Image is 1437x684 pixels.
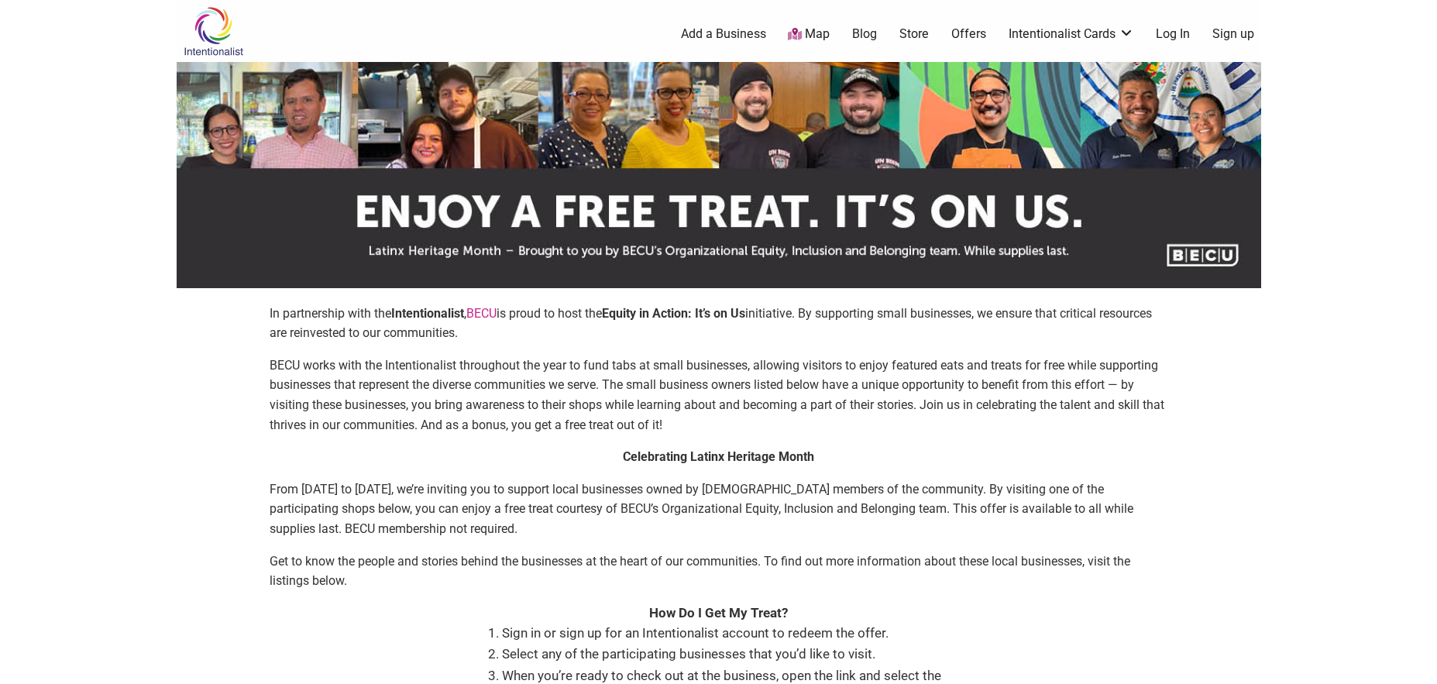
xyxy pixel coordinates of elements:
[270,479,1168,539] p: From [DATE] to [DATE], we’re inviting you to support local businesses owned by [DEMOGRAPHIC_DATA]...
[502,623,951,644] li: Sign in or sign up for an Intentionalist account to redeem the offer.
[270,552,1168,591] p: Get to know the people and stories behind the businesses at the heart of our communities. To find...
[899,26,929,43] a: Store
[788,26,830,43] a: Map
[602,306,745,321] strong: Equity in Action: It’s on Us
[852,26,877,43] a: Blog
[177,62,1261,288] img: sponsor logo
[1212,26,1254,43] a: Sign up
[270,356,1168,435] p: BECU works with the Intentionalist throughout the year to fund tabs at small businesses, allowing...
[391,306,464,321] strong: Intentionalist
[1009,26,1134,43] a: Intentionalist Cards
[270,304,1168,343] p: In partnership with the , is proud to host the initiative. By supporting small businesses, we ens...
[466,306,497,321] a: BECU
[951,26,986,43] a: Offers
[502,644,951,665] li: Select any of the participating businesses that you’d like to visit.
[649,605,788,620] strong: How Do I Get My Treat?
[623,449,814,464] strong: Celebrating Latinx Heritage Month
[1156,26,1190,43] a: Log In
[681,26,766,43] a: Add a Business
[177,6,250,57] img: Intentionalist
